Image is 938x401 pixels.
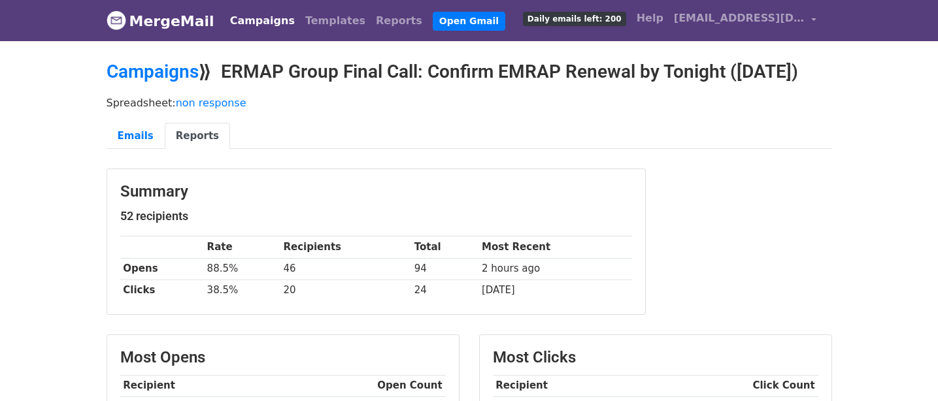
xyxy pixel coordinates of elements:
[120,182,632,201] h3: Summary
[107,7,214,35] a: MergeMail
[120,375,375,396] th: Recipient
[631,5,669,31] a: Help
[107,10,126,30] img: MergeMail logo
[120,280,204,301] th: Clicks
[107,61,199,82] a: Campaigns
[411,236,478,258] th: Total
[120,348,446,367] h3: Most Opens
[478,258,631,280] td: 2 hours ago
[107,123,165,150] a: Emails
[165,123,230,150] a: Reports
[411,280,478,301] td: 24
[204,280,280,301] td: 38.5%
[120,258,204,280] th: Opens
[225,8,300,34] a: Campaigns
[280,258,411,280] td: 46
[280,236,411,258] th: Recipients
[669,5,822,36] a: [EMAIL_ADDRESS][DOMAIN_NAME]
[518,5,631,31] a: Daily emails left: 200
[371,8,427,34] a: Reports
[375,375,446,396] th: Open Count
[411,258,478,280] td: 94
[674,10,805,26] span: [EMAIL_ADDRESS][DOMAIN_NAME]
[300,8,371,34] a: Templates
[493,375,750,396] th: Recipient
[204,258,280,280] td: 88.5%
[750,375,818,396] th: Click Count
[523,12,626,26] span: Daily emails left: 200
[120,209,632,223] h5: 52 recipients
[176,97,246,109] a: non response
[478,280,631,301] td: [DATE]
[493,348,818,367] h3: Most Clicks
[107,96,832,110] p: Spreadsheet:
[107,61,832,83] h2: ⟫ ERMAP Group Final Call: Confirm EMRAP Renewal by Tonight ([DATE])
[204,236,280,258] th: Rate
[280,280,411,301] td: 20
[478,236,631,258] th: Most Recent
[433,12,505,31] a: Open Gmail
